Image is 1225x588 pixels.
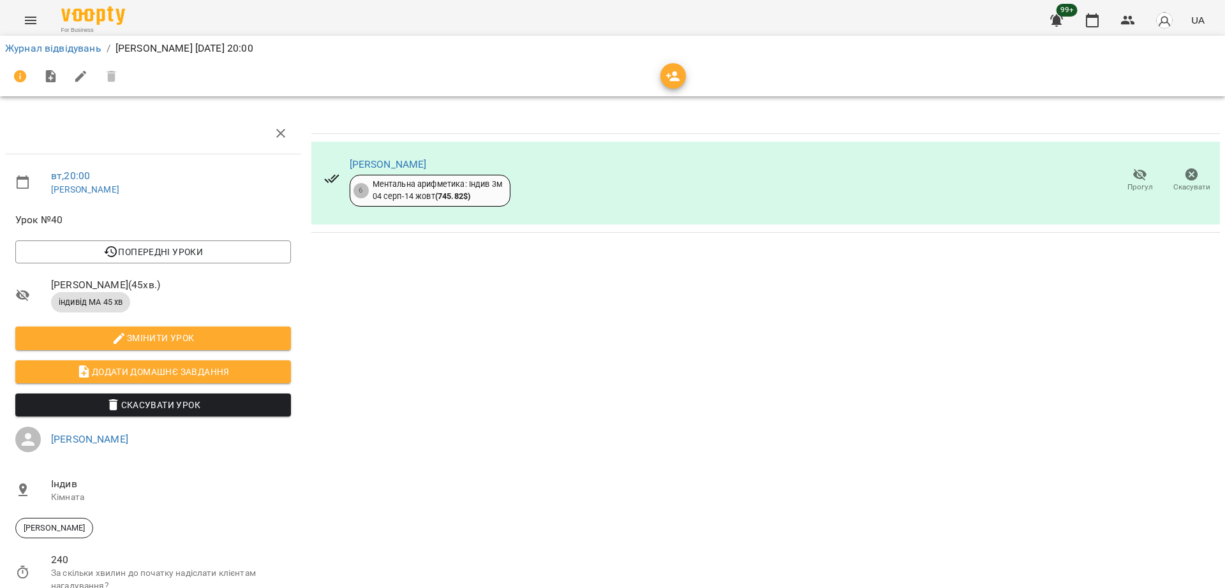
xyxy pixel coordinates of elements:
[107,41,110,56] li: /
[15,393,291,416] button: Скасувати Урок
[1173,182,1210,193] span: Скасувати
[1166,163,1217,198] button: Скасувати
[51,297,130,308] span: індивід МА 45 хв
[51,476,291,492] span: Індив
[1114,163,1166,198] button: Прогул
[61,26,125,34] span: For Business
[15,240,291,263] button: Попередні уроки
[1186,8,1210,32] button: UA
[1191,13,1205,27] span: UA
[26,330,281,346] span: Змінити урок
[115,41,253,56] p: [PERSON_NAME] [DATE] 20:00
[15,327,291,349] button: Змінити урок
[61,6,125,25] img: Voopty Logo
[15,212,291,228] span: Урок №40
[15,518,93,538] div: [PERSON_NAME]
[51,491,291,504] p: Кімната
[1057,4,1078,17] span: 99+
[435,191,470,201] b: ( 745.82 $ )
[26,244,281,260] span: Попередні уроки
[26,397,281,413] span: Скасувати Урок
[51,170,90,182] a: вт , 20:00
[51,552,291,568] span: 240
[5,41,1220,56] nav: breadcrumb
[1155,11,1173,29] img: avatar_s.png
[350,158,427,170] a: [PERSON_NAME]
[26,364,281,379] span: Додати домашнє завдання
[15,5,46,36] button: Menu
[16,522,93,534] span: [PERSON_NAME]
[51,184,119,195] a: [PERSON_NAME]
[5,42,101,54] a: Журнал відвідувань
[15,360,291,383] button: Додати домашнє завдання
[51,277,291,293] span: [PERSON_NAME] ( 45 хв. )
[353,183,369,198] div: 6
[373,179,502,202] div: Ментальна арифметика: Індив 3м 04 серп - 14 жовт
[51,433,128,445] a: [PERSON_NAME]
[1127,182,1153,193] span: Прогул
